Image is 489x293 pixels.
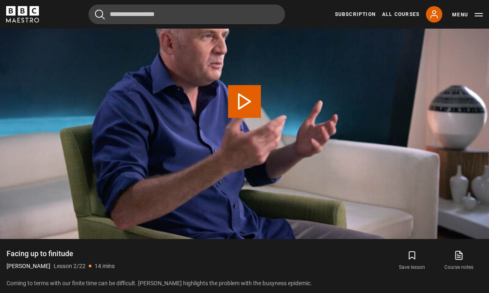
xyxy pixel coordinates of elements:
[389,249,435,273] button: Save lesson
[436,249,482,273] a: Course notes
[6,6,39,23] svg: BBC Maestro
[95,9,105,20] button: Submit the search query
[452,11,483,19] button: Toggle navigation
[95,262,115,270] p: 14 mins
[7,249,115,259] h1: Facing up to finitude
[335,11,376,18] a: Subscription
[228,85,261,118] button: Play Lesson Facing up to finitude
[7,262,50,270] p: [PERSON_NAME]
[7,279,482,288] p: Coming to terms with our finite time can be difficult. [PERSON_NAME] highlights the problem with ...
[88,5,285,24] input: Search
[54,262,86,270] p: Lesson 2/22
[382,11,419,18] a: All Courses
